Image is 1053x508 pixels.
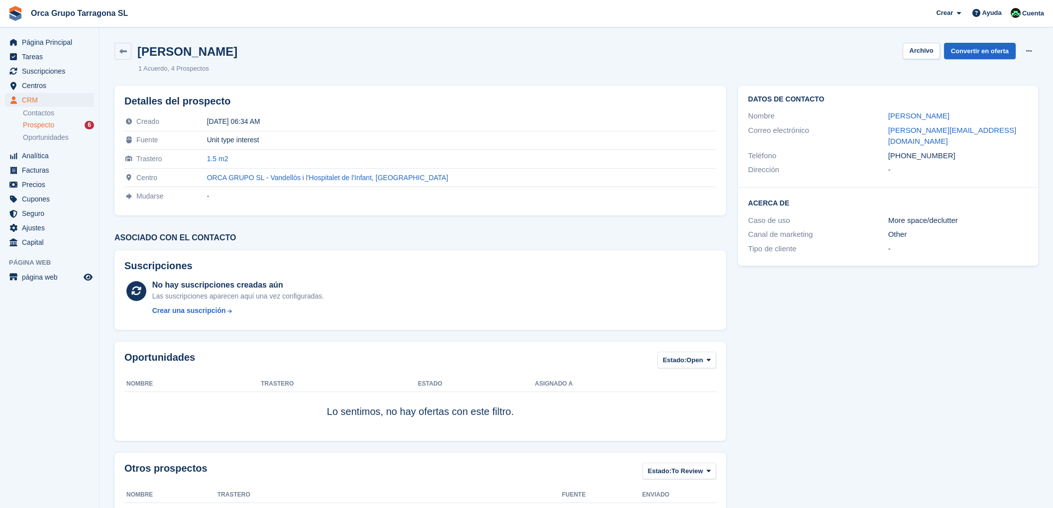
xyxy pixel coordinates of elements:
a: menu [5,79,94,93]
th: Nombre [124,376,261,392]
li: 4 Prospectos [168,64,209,74]
span: Precios [22,178,82,192]
div: [PHONE_NUMBER] [888,150,1028,162]
a: ORCA GRUPO SL - Vandellòs i l'Hospitalet de l'Infant, [GEOGRAPHIC_DATA] [207,174,448,182]
button: Estado: To Review [642,463,717,479]
span: Fuente [136,136,158,144]
span: Seguro [22,206,82,220]
span: Ajustes [22,221,82,235]
div: Dirección [748,164,888,176]
h2: Acerca de [748,198,1028,207]
th: Nombre [124,487,217,503]
div: - [888,164,1028,176]
div: Teléfono [748,150,888,162]
div: Other [888,229,1028,240]
a: menu [5,93,94,107]
a: Oportunidades [23,132,94,143]
span: CRM [22,93,82,107]
span: página web [22,270,82,284]
a: [PERSON_NAME][EMAIL_ADDRESS][DOMAIN_NAME] [888,126,1017,146]
span: Lo sentimos, no hay ofertas con este filtro. [327,406,514,417]
img: stora-icon-8386f47178a22dfd0bd8f6a31ec36ba5ce8667c1dd55bd0f319d3a0aa187defe.svg [8,6,23,21]
a: menu [5,206,94,220]
span: Oportunidades [23,133,69,142]
div: 6 [85,121,94,129]
a: Prospecto 6 [23,120,94,130]
a: Crear una suscripción [152,305,324,316]
span: Cuenta [1022,8,1044,18]
span: Estado: [663,355,687,365]
a: menu [5,50,94,64]
h2: Otros prospectos [124,463,208,481]
a: menu [5,235,94,249]
span: Creado [136,117,159,125]
h2: [PERSON_NAME] [137,45,237,58]
h3: Asociado con el contacto [114,233,726,242]
button: Archivo [903,43,940,59]
span: Página Principal [22,35,82,49]
img: Tania [1011,8,1021,18]
div: Correo electrónico [748,125,888,147]
div: More space/declutter [888,215,1028,226]
li: 1 Acuerdo [138,64,168,74]
th: Trastero [261,376,418,392]
span: Open [686,355,703,365]
span: Prospecto [23,120,54,130]
span: Capital [22,235,82,249]
div: - [207,192,717,200]
a: menu [5,178,94,192]
a: Vista previa de la tienda [82,271,94,283]
span: Facturas [22,163,82,177]
th: Asignado a [535,376,717,392]
h2: Oportunidades [124,352,195,370]
th: Enviado [642,487,684,503]
span: Página web [9,258,99,268]
span: Mudarse [136,192,163,200]
span: Centros [22,79,82,93]
a: 1.5 m2 [207,155,228,163]
a: [PERSON_NAME] [888,111,949,120]
a: Orca Grupo Tarragona SL [27,5,132,21]
div: Las suscripciones aparecen aquí una vez configuradas. [152,291,324,302]
a: menu [5,35,94,49]
h2: Datos de contacto [748,96,1028,103]
th: Fuente [562,487,642,503]
span: Analítica [22,149,82,163]
div: Tipo de cliente [748,243,888,255]
span: To Review [671,466,703,476]
h2: Detalles del prospecto [124,96,716,107]
span: Estado: [648,466,672,476]
span: Centro [136,174,157,182]
span: Tareas [22,50,82,64]
th: Trastero [217,487,562,503]
a: menu [5,163,94,177]
a: menu [5,64,94,78]
a: menu [5,221,94,235]
a: menu [5,192,94,206]
button: Estado: Open [657,352,717,368]
div: Unit type interest [207,136,717,144]
a: Convertir en oferta [944,43,1016,59]
th: Estado [418,376,535,392]
h2: Suscripciones [124,260,716,272]
div: Crear una suscripción [152,305,226,316]
div: - [888,243,1028,255]
div: Canal de marketing [748,229,888,240]
span: Ayuda [982,8,1002,18]
div: Nombre [748,110,888,122]
div: Caso de uso [748,215,888,226]
a: menu [5,149,94,163]
span: Trastero [136,155,162,163]
span: Suscripciones [22,64,82,78]
span: Crear [936,8,953,18]
div: [DATE] 06:34 AM [207,117,717,125]
div: No hay suscripciones creadas aún [152,279,324,291]
span: Cupones [22,192,82,206]
a: Contactos [23,108,94,118]
a: menú [5,270,94,284]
